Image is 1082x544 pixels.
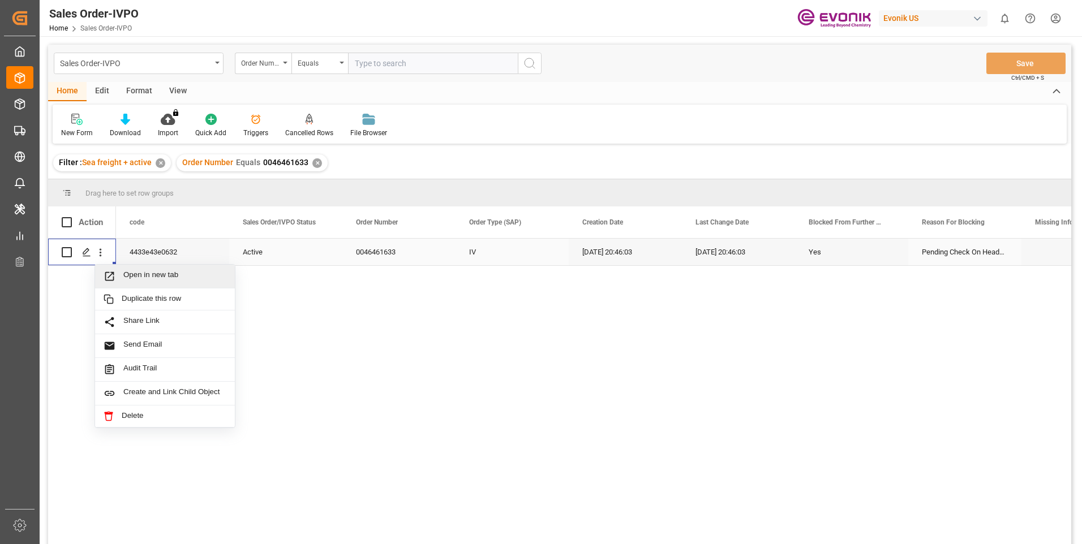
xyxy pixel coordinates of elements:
[241,55,280,68] div: Order Number
[263,158,308,167] span: 0046461633
[235,53,291,74] button: open menu
[986,53,1066,74] button: Save
[243,239,329,265] div: Active
[48,82,87,101] div: Home
[879,10,987,27] div: Evonik US
[195,128,226,138] div: Quick Add
[236,158,260,167] span: Equals
[992,6,1017,31] button: show 0 new notifications
[922,218,985,226] span: Reason For Blocking
[312,158,322,168] div: ✕
[156,158,165,168] div: ✕
[348,53,518,74] input: Type to search
[285,128,333,138] div: Cancelled Rows
[908,239,1021,265] div: Pending Check On Header Level, Special Transport Requirements Unchecked
[797,8,871,28] img: Evonik-brand-mark-Deep-Purple-RGB.jpeg_1700498283.jpeg
[60,55,211,70] div: Sales Order-IVPO
[116,239,229,265] div: 4433e43e0632
[243,128,268,138] div: Triggers
[809,218,885,226] span: Blocked From Further Processing
[118,82,161,101] div: Format
[582,218,623,226] span: Creation Date
[518,53,542,74] button: search button
[569,239,682,265] div: [DATE] 20:46:03
[456,239,569,265] div: IV
[469,218,521,226] span: Order Type (SAP)
[79,217,103,227] div: Action
[85,189,174,197] span: Drag here to set row groups
[49,24,68,32] a: Home
[1017,6,1043,31] button: Help Center
[182,158,233,167] span: Order Number
[130,218,144,226] span: code
[298,55,336,68] div: Equals
[87,82,118,101] div: Edit
[682,239,795,265] div: [DATE] 20:46:03
[243,218,316,226] span: Sales Order/IVPO Status
[356,218,398,226] span: Order Number
[695,218,749,226] span: Last Change Date
[291,53,348,74] button: open menu
[110,128,141,138] div: Download
[61,128,93,138] div: New Form
[809,239,895,265] div: Yes
[1011,74,1044,82] span: Ctrl/CMD + S
[879,7,992,29] button: Evonik US
[54,53,224,74] button: open menu
[49,5,139,22] div: Sales Order-IVPO
[161,82,195,101] div: View
[350,128,387,138] div: File Browser
[48,239,116,266] div: Press SPACE to select this row.
[59,158,82,167] span: Filter :
[82,158,152,167] span: Sea freight + active
[342,239,456,265] div: 0046461633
